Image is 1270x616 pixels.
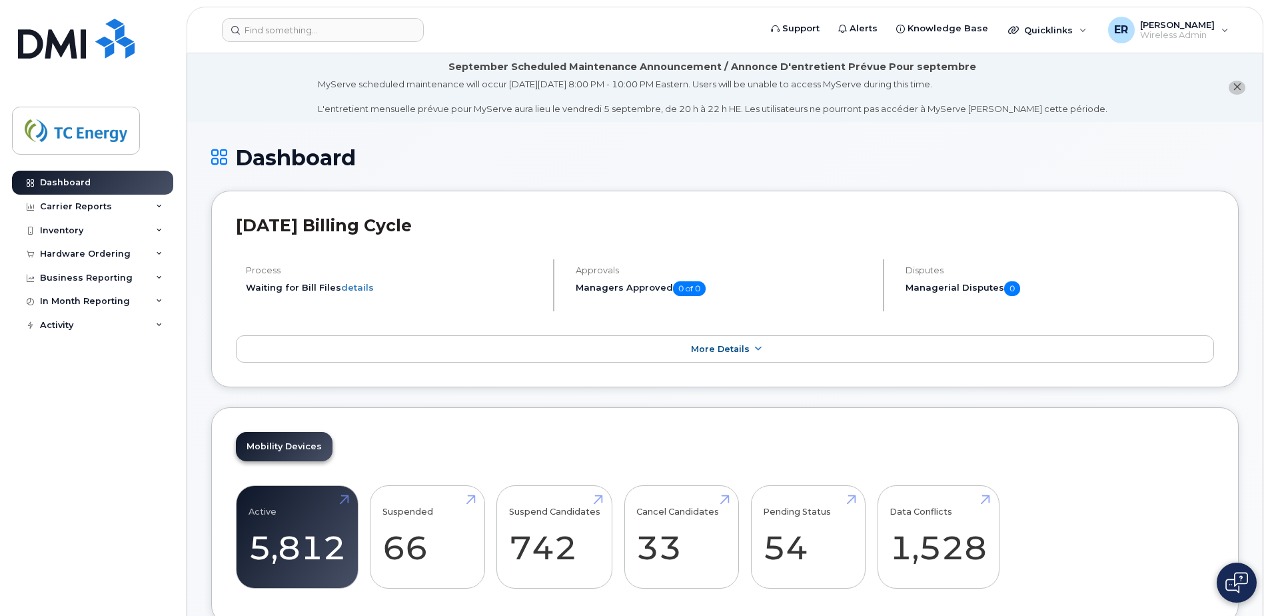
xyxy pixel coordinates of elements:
div: MyServe scheduled maintenance will occur [DATE][DATE] 8:00 PM - 10:00 PM Eastern. Users will be u... [318,78,1107,115]
div: September Scheduled Maintenance Announcement / Annonce D'entretient Prévue Pour septembre [448,60,976,74]
h5: Managers Approved [576,281,872,296]
a: Suspend Candidates 742 [509,493,600,581]
h1: Dashboard [211,146,1239,169]
img: Open chat [1225,572,1248,593]
a: Cancel Candidates 33 [636,493,726,581]
span: 0 [1004,281,1020,296]
a: Suspended 66 [382,493,472,581]
h2: [DATE] Billing Cycle [236,215,1214,235]
a: details [341,282,374,293]
span: More Details [691,344,750,354]
h4: Process [246,265,542,275]
h4: Approvals [576,265,872,275]
h5: Managerial Disputes [906,281,1214,296]
a: Mobility Devices [236,432,332,461]
a: Pending Status 54 [763,493,853,581]
a: Data Conflicts 1,528 [890,493,987,581]
h4: Disputes [906,265,1214,275]
button: close notification [1229,81,1245,95]
span: 0 of 0 [673,281,706,296]
li: Waiting for Bill Files [246,281,542,294]
a: Active 5,812 [249,493,346,581]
